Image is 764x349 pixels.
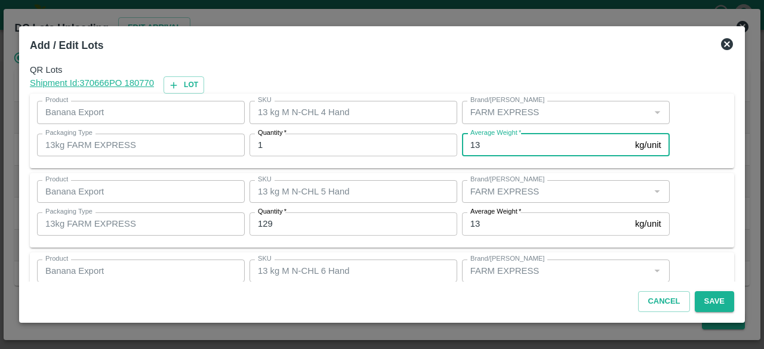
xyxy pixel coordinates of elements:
[466,184,646,199] input: Create Brand/Marka
[258,207,286,217] label: Quantity
[466,263,646,279] input: Create Brand/Marka
[470,95,544,105] label: Brand/[PERSON_NAME]
[30,63,734,76] span: QR Lots
[258,95,272,105] label: SKU
[635,138,661,152] p: kg/unit
[695,291,734,312] button: Save
[45,207,93,217] label: Packaging Type
[45,254,68,264] label: Product
[45,175,68,184] label: Product
[470,128,521,138] label: Average Weight
[30,39,103,51] b: Add / Edit Lots
[45,128,93,138] label: Packaging Type
[258,254,272,264] label: SKU
[470,175,544,184] label: Brand/[PERSON_NAME]
[164,76,204,94] button: Lot
[30,76,154,94] a: Shipment Id:370666PO 180770
[638,291,689,312] button: Cancel
[470,207,521,217] label: Average Weight
[258,128,286,138] label: Quantity
[258,175,272,184] label: SKU
[45,95,68,105] label: Product
[470,254,544,264] label: Brand/[PERSON_NAME]
[635,217,661,230] p: kg/unit
[466,104,646,120] input: Create Brand/Marka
